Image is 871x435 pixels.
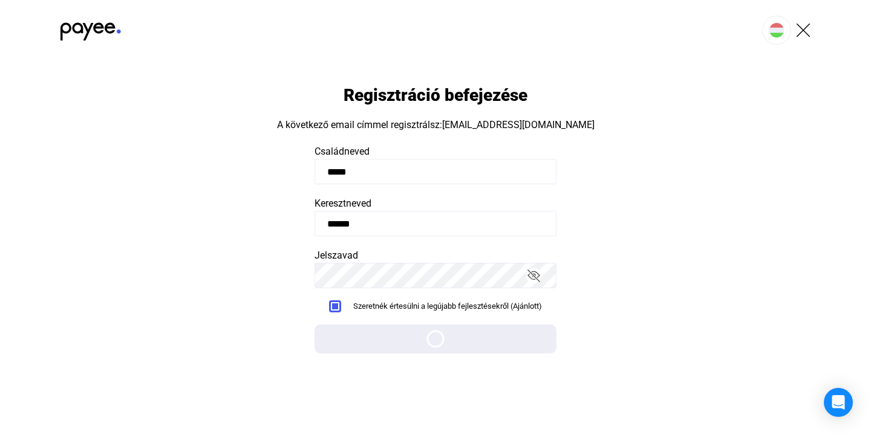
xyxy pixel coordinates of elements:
[344,85,527,106] h1: Regisztráció befejezése
[796,23,811,37] img: X
[824,388,853,417] div: Open Intercom Messenger
[315,146,370,157] span: Családneved
[769,23,784,37] img: HU
[527,269,540,282] img: eyes-off.svg
[277,118,595,132] div: A következő email címmel regisztrálsz:
[60,16,121,40] img: black-payee-blue-dot.svg
[315,250,358,261] span: Jelszavad
[762,16,791,45] button: HU
[315,198,371,209] span: Keresztneved
[442,119,595,130] strong: [EMAIL_ADDRESS][DOMAIN_NAME]
[353,300,542,312] div: Szeretnék értesülni a legújabb fejlesztésekről (Ajánlott)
